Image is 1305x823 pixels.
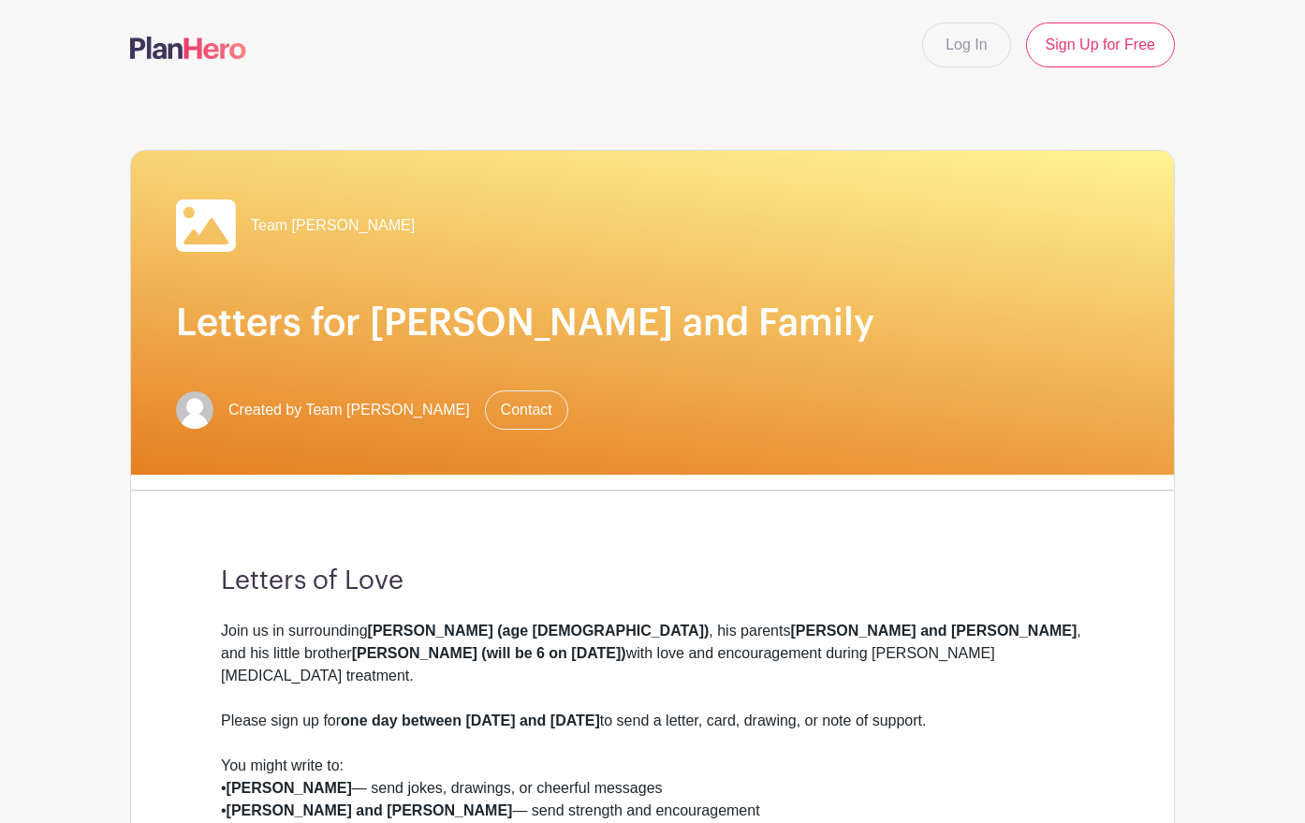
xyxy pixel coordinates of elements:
span: Team [PERSON_NAME] [251,214,415,237]
span: Created by Team [PERSON_NAME] [228,399,470,421]
img: logo-507f7623f17ff9eddc593b1ce0a138ce2505c220e1c5a4e2b4648c50719b7d32.svg [130,37,246,59]
strong: [PERSON_NAME] (age [DEMOGRAPHIC_DATA]) [368,623,710,639]
a: Contact [485,390,568,430]
strong: [PERSON_NAME] and [PERSON_NAME] [790,623,1077,639]
strong: [PERSON_NAME] and [PERSON_NAME] [227,802,513,818]
a: Log In [922,22,1010,67]
a: Sign Up for Free [1026,22,1175,67]
strong: one day between [DATE] and [DATE] [341,713,600,728]
strong: [PERSON_NAME] [227,780,352,796]
div: Please sign up for to send a letter, card, drawing, or note of support. [221,710,1084,755]
strong: [PERSON_NAME] (will be 6 on [DATE]) [352,645,626,661]
img: default-ce2991bfa6775e67f084385cd625a349d9dcbb7a52a09fb2fda1e96e2d18dcdb.png [176,391,213,429]
h3: Letters of Love [221,566,1084,597]
div: Join us in surrounding , his parents , and his little brother with love and encouragement during ... [221,620,1084,710]
h1: Letters for [PERSON_NAME] and Family [176,301,1129,345]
